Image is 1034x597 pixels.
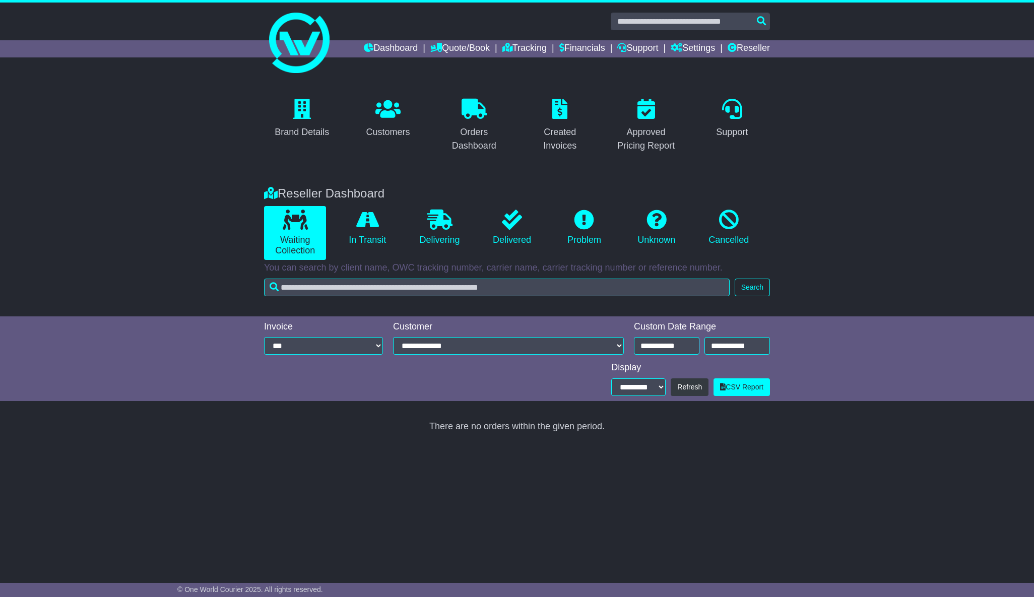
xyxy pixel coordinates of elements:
[259,186,775,201] div: Reseller Dashboard
[735,279,770,296] button: Search
[728,40,770,57] a: Reseller
[615,125,678,153] div: Approved Pricing Report
[714,378,770,396] a: CSV Report
[264,321,383,333] div: Invoice
[177,585,323,593] span: © One World Courier 2025. All rights reserved.
[268,95,336,143] a: Brand Details
[671,378,708,396] button: Refresh
[502,40,547,57] a: Tracking
[617,40,658,57] a: Support
[264,421,770,432] div: There are no orders within the given period.
[409,206,471,249] a: Delivering
[264,262,770,274] p: You can search by client name, OWC tracking number, carrier name, carrier tracking number or refe...
[481,206,543,249] a: Delivered
[634,321,770,333] div: Custom Date Range
[608,95,684,156] a: Approved Pricing Report
[716,125,748,139] div: Support
[529,125,592,153] div: Created Invoices
[364,40,418,57] a: Dashboard
[625,206,687,249] a: Unknown
[393,321,624,333] div: Customer
[559,40,605,57] a: Financials
[264,206,326,260] a: Waiting Collection
[436,95,512,156] a: Orders Dashboard
[336,206,398,249] a: In Transit
[671,40,715,57] a: Settings
[698,206,760,249] a: Cancelled
[611,362,770,373] div: Display
[430,40,490,57] a: Quote/Book
[359,95,416,143] a: Customers
[275,125,329,139] div: Brand Details
[366,125,410,139] div: Customers
[442,125,505,153] div: Orders Dashboard
[709,95,754,143] a: Support
[553,206,615,249] a: Problem
[522,95,598,156] a: Created Invoices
